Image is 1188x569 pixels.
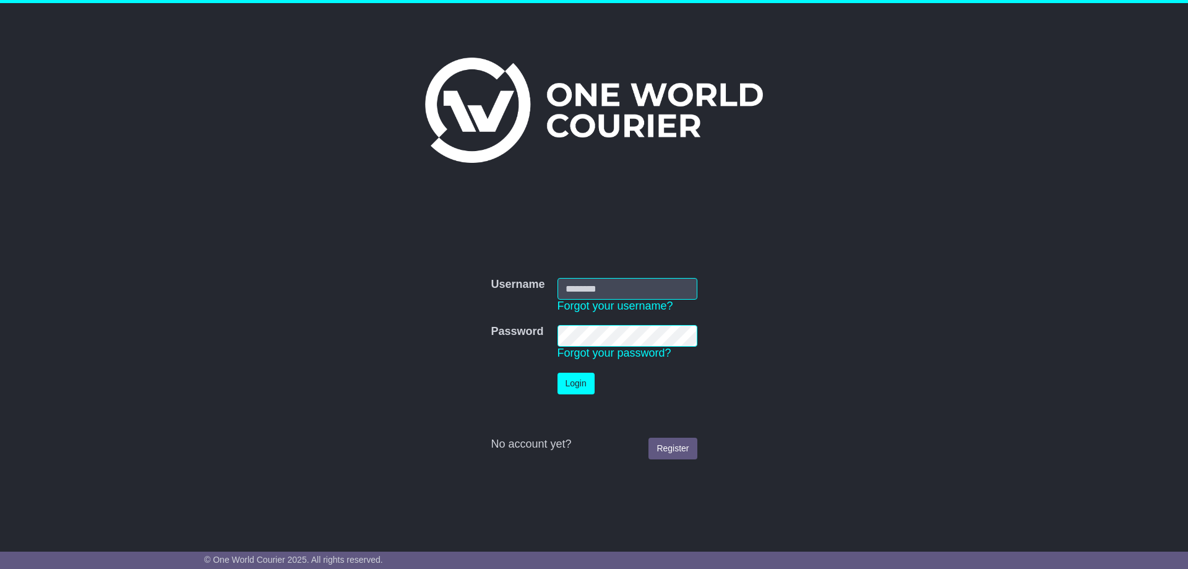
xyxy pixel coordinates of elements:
a: Register [648,438,697,459]
img: One World [425,58,763,163]
button: Login [557,373,595,394]
a: Forgot your password? [557,347,671,359]
span: © One World Courier 2025. All rights reserved. [204,555,383,565]
div: No account yet? [491,438,697,451]
label: Username [491,278,544,292]
a: Forgot your username? [557,300,673,312]
label: Password [491,325,543,339]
